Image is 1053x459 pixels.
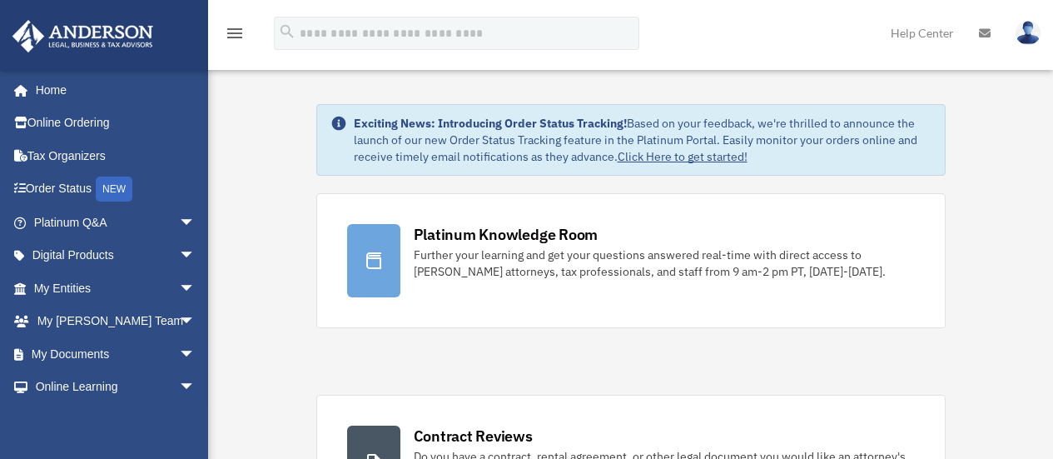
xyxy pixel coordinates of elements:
[179,305,212,339] span: arrow_drop_down
[316,193,946,328] a: Platinum Knowledge Room Further your learning and get your questions answered real-time with dire...
[414,224,599,245] div: Platinum Knowledge Room
[179,206,212,240] span: arrow_drop_down
[278,22,296,41] i: search
[1016,21,1041,45] img: User Pic
[12,239,221,272] a: Digital Productsarrow_drop_down
[179,337,212,372] span: arrow_drop_down
[12,371,221,404] a: Online Learningarrow_drop_down
[179,371,212,405] span: arrow_drop_down
[12,107,221,140] a: Online Ordering
[12,172,221,207] a: Order StatusNEW
[414,426,533,447] div: Contract Reviews
[618,149,748,164] a: Click Here to get started!
[414,247,915,280] div: Further your learning and get your questions answered real-time with direct access to [PERSON_NAM...
[354,116,627,131] strong: Exciting News: Introducing Order Status Tracking!
[179,239,212,273] span: arrow_drop_down
[225,23,245,43] i: menu
[12,206,221,239] a: Platinum Q&Aarrow_drop_down
[96,177,132,202] div: NEW
[179,272,212,306] span: arrow_drop_down
[12,305,221,338] a: My [PERSON_NAME] Teamarrow_drop_down
[12,272,221,305] a: My Entitiesarrow_drop_down
[12,73,212,107] a: Home
[12,139,221,172] a: Tax Organizers
[225,29,245,43] a: menu
[12,337,221,371] a: My Documentsarrow_drop_down
[7,20,158,52] img: Anderson Advisors Platinum Portal
[354,115,931,165] div: Based on your feedback, we're thrilled to announce the launch of our new Order Status Tracking fe...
